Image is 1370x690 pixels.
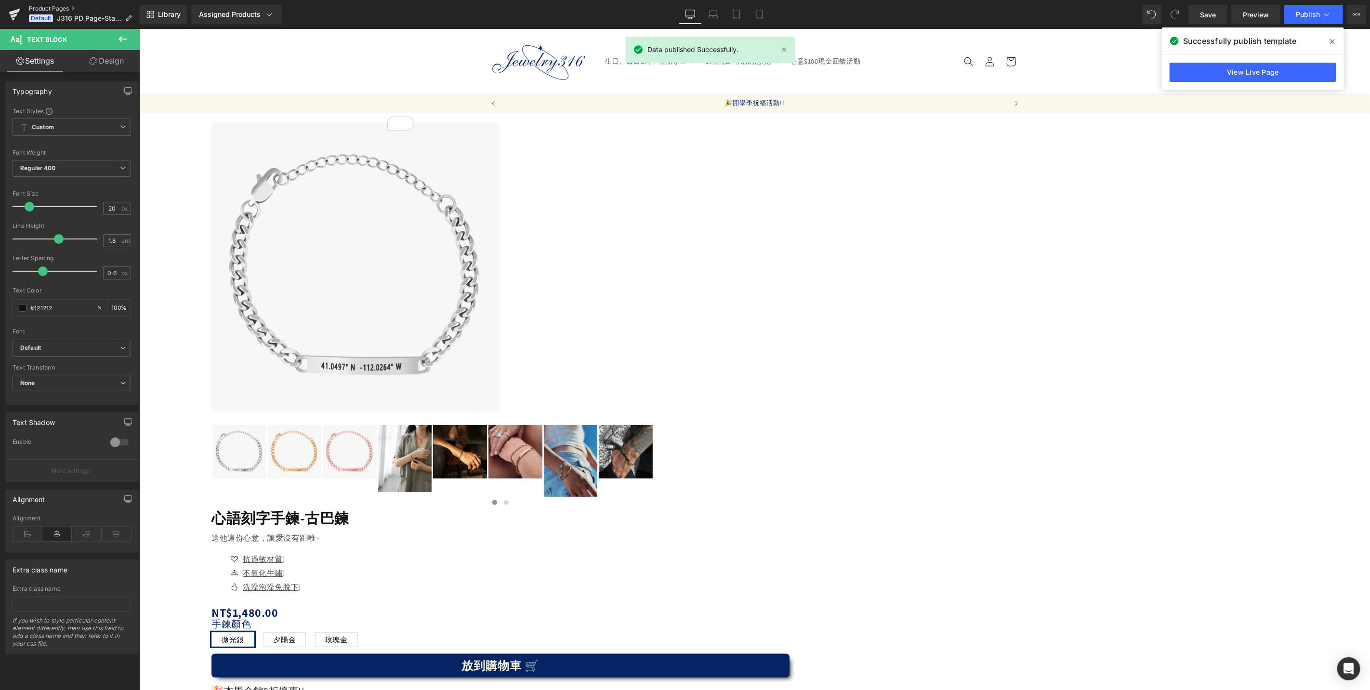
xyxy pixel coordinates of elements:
[585,70,645,78] span: 🎉開學季祝福活動!!
[748,5,771,24] a: Mobile
[1296,11,1320,18] span: Publish
[13,438,101,448] div: Enable
[104,553,159,563] u: 洗澡泡澡免脫下
[460,396,514,450] img: 心語刻字手鍊-古巴鍊
[13,82,52,95] div: Typography
[1170,63,1336,82] a: View Live Page
[351,66,881,84] slideshow-component: 公告列
[13,617,131,654] div: If you wish to style particular content element differently, then use this field to add a class n...
[72,625,650,649] button: 放到購物車 🛒
[702,5,725,24] a: Laptop
[13,364,131,371] div: Text Transform
[107,300,131,317] div: %
[121,205,130,212] span: px
[104,539,144,549] u: 不氧化生鏽
[1284,5,1343,24] button: Publish
[82,604,105,617] span: 拋光銀
[679,5,702,24] a: Desktop
[20,164,56,172] b: Regular 400
[1142,5,1161,24] button: Undo
[30,303,92,313] input: Color
[343,66,365,84] button: 前一則公告
[140,5,187,24] a: New Library
[239,396,293,463] img: 心語刻字手鍊-古巴鍊
[1243,10,1269,20] span: Preview
[72,576,139,591] span: NT$1,480.00
[1337,657,1360,680] div: Open Intercom Messenger
[1347,5,1366,24] button: More
[1165,5,1185,24] button: Redo
[139,29,1370,690] iframe: To enrich screen reader interactions, please activate Accessibility in Grammarly extension settings
[32,123,54,132] b: Custom
[51,466,90,475] p: More settings
[20,379,35,386] b: None
[405,396,459,468] img: 心語刻字手鍊-古巴鍊
[6,459,138,482] button: More settings
[294,396,348,450] img: 心語刻字手鍊-古巴鍊
[104,525,144,535] u: 抗過敏材質
[73,396,127,450] img: 心語刻字手鍊-古巴鍊
[134,604,157,617] span: 夕陽金
[13,255,131,262] div: Letter Spacing
[725,5,748,24] a: Tablet
[13,328,131,335] div: Font
[13,190,131,197] div: Font Size
[13,490,45,504] div: Alignment
[1231,5,1280,24] a: Preview
[13,287,131,294] div: Text Color
[365,66,867,84] div: 1 / 2
[57,14,121,22] span: J316 PD Page-Standard_細部優化_[DATE]
[13,585,131,592] div: Extra class name
[349,396,403,450] img: 心語刻字手鍊-古巴鍊
[29,14,53,22] span: Default
[72,503,650,517] p: 送他這份心意，讓愛沒有距離~
[129,396,183,450] img: 心語刻字手鍊-古巴鍊
[158,10,181,19] span: Library
[186,604,209,617] span: 玫瑰金
[13,223,131,229] div: Line Height
[121,238,130,244] span: em
[72,589,650,603] label: 手鍊顏色
[13,107,131,115] div: Text Styles
[72,94,361,383] img: 心語刻字手鍊-古巴鍊
[13,560,67,574] div: Extra class name
[72,50,142,72] a: Design
[121,270,130,276] span: px
[365,66,867,84] div: 公告
[13,515,131,522] div: Alignment
[1200,10,1216,20] span: Save
[13,149,131,156] div: Font Weight
[72,478,210,500] a: 心語刻字手鍊-古巴鍊
[72,653,650,671] div: To enrich screen reader interactions, please activate Accessibility in Grammarly extension settings
[13,413,55,426] div: Text Shadow
[647,44,738,55] span: Data published Successfully.
[29,5,140,13] a: Product Pages
[104,524,162,538] p: !
[1183,35,1296,47] span: Successfully publish template
[104,552,162,566] p: !
[867,66,888,84] button: 下一則公告
[184,396,237,450] img: 心語刻字手鍊-古巴鍊
[72,653,650,671] p: 🎉本周全館9折優惠!!
[199,10,274,19] div: Assigned Products
[27,36,67,43] span: Text Block
[104,538,162,552] p: !
[20,344,41,352] i: Default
